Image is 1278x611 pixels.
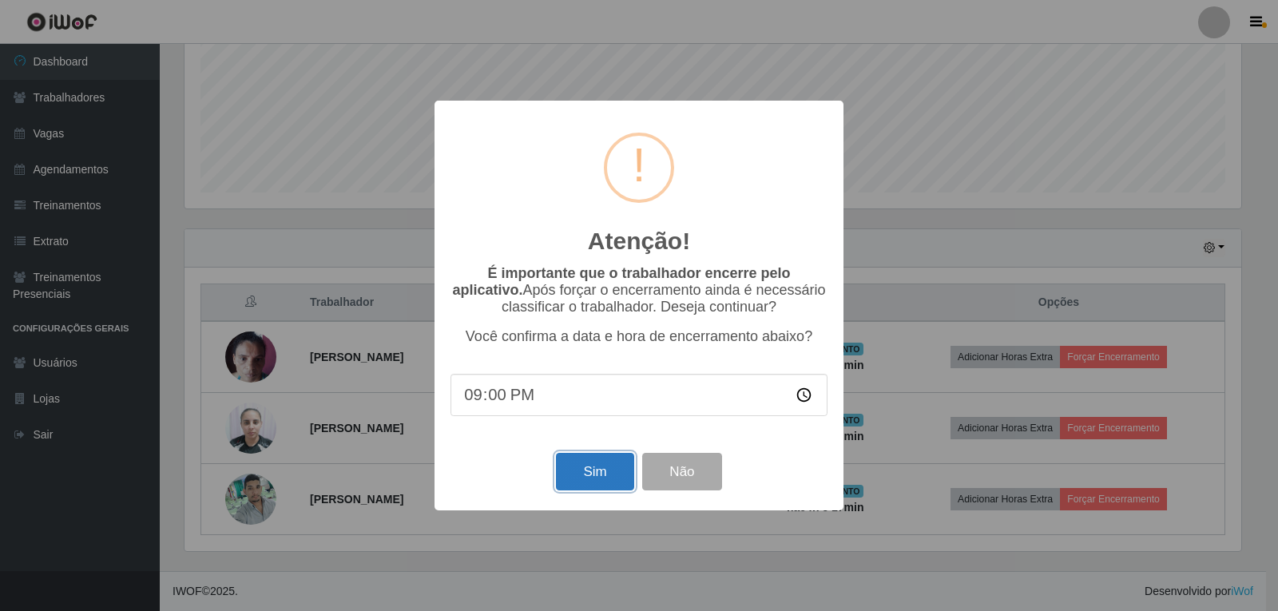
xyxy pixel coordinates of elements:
h2: Atenção! [588,227,690,256]
b: É importante que o trabalhador encerre pelo aplicativo. [452,265,790,298]
p: Você confirma a data e hora de encerramento abaixo? [450,328,828,345]
button: Não [642,453,721,490]
button: Sim [556,453,633,490]
p: Após forçar o encerramento ainda é necessário classificar o trabalhador. Deseja continuar? [450,265,828,315]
